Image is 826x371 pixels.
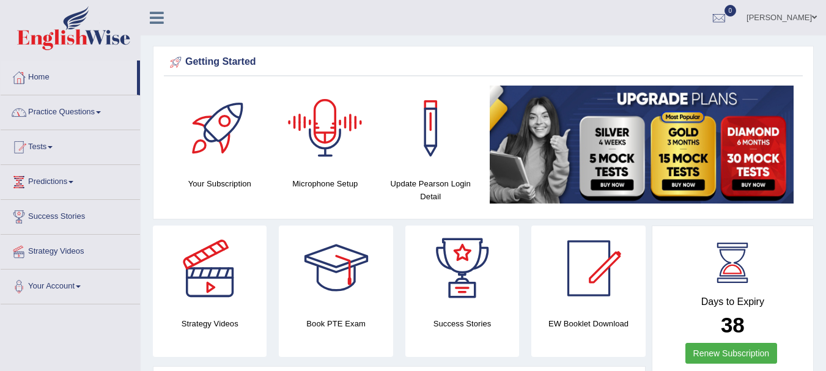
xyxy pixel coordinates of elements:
b: 38 [721,313,745,337]
img: small5.jpg [490,86,794,204]
a: Tests [1,130,140,161]
a: Success Stories [1,200,140,230]
h4: Days to Expiry [666,296,800,307]
h4: Success Stories [405,317,519,330]
a: Practice Questions [1,95,140,126]
h4: Microphone Setup [279,177,372,190]
a: Strategy Videos [1,235,140,265]
h4: Your Subscription [173,177,267,190]
span: 0 [725,5,737,17]
h4: Book PTE Exam [279,317,393,330]
h4: Strategy Videos [153,317,267,330]
a: Renew Subscription [685,343,778,364]
a: Predictions [1,165,140,196]
div: Getting Started [167,53,800,72]
h4: Update Pearson Login Detail [384,177,478,203]
h4: EW Booklet Download [531,317,645,330]
a: Your Account [1,270,140,300]
a: Home [1,61,137,91]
